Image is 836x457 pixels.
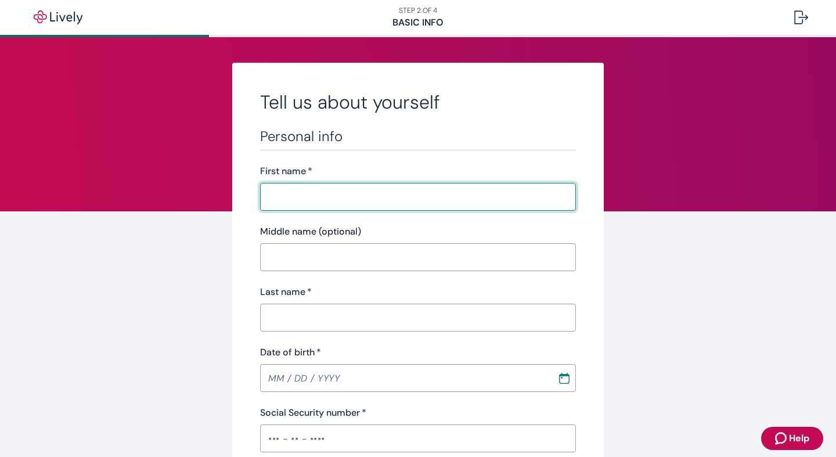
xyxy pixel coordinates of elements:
[26,10,91,24] img: Lively
[785,3,817,31] button: Log out
[260,91,576,114] h2: Tell us about yourself
[260,427,576,450] input: ••• - •• - ••••
[260,366,549,390] input: MM / DD / YYYY
[761,427,823,450] button: Zendesk support iconHelp
[260,346,321,359] label: Date of birth
[260,225,361,239] label: Middle name (optional)
[775,431,789,445] svg: Zendesk support icon
[260,285,312,299] label: Last name
[260,128,576,145] h3: Personal info
[558,372,570,384] svg: Calendar
[260,406,366,420] label: Social Security number
[789,431,809,445] span: Help
[260,164,312,178] label: First name
[554,368,575,388] button: Choose date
